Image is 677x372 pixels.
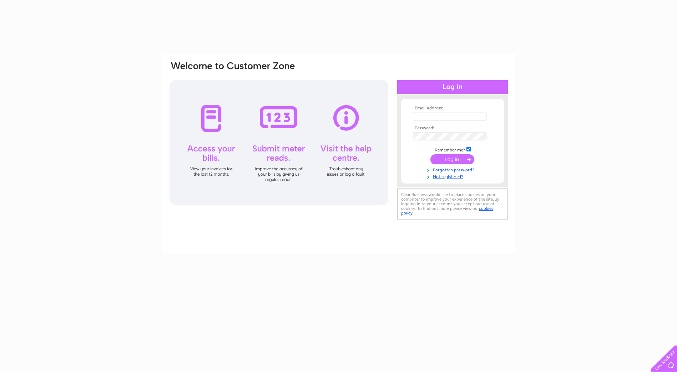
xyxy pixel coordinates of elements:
a: Forgotten password? [413,166,494,173]
div: Clear Business would like to place cookies on your computer to improve your experience of the sit... [397,188,508,219]
th: Password: [411,126,494,131]
td: Remember me? [411,146,494,153]
a: cookies policy [401,206,493,216]
a: Not registered? [413,173,494,180]
th: Email Address: [411,106,494,111]
input: Submit [430,154,474,164]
